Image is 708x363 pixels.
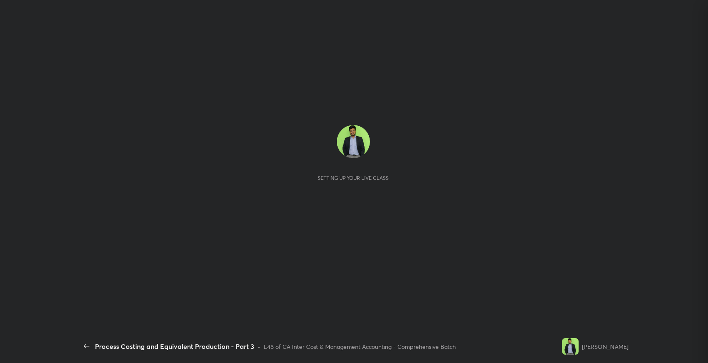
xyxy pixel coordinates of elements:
[258,342,260,351] div: •
[562,338,579,355] img: fcc3dd17a7d24364a6f5f049f7d33ac3.jpg
[264,342,456,351] div: L46 of CA Inter Cost & Management Accounting - Comprehensive Batch
[95,341,254,351] div: Process Costing and Equivalent Production - Part 3
[318,175,389,181] div: Setting up your live class
[337,125,370,158] img: fcc3dd17a7d24364a6f5f049f7d33ac3.jpg
[582,342,628,351] div: [PERSON_NAME]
